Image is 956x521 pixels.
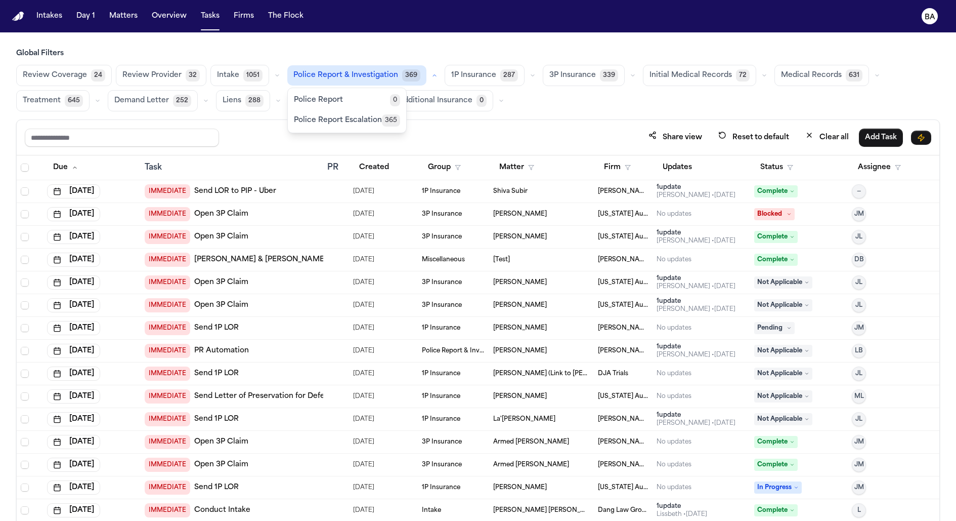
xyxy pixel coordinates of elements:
button: The Flock [264,7,308,25]
span: 631 [846,69,862,82]
button: Matters [105,7,142,25]
button: Add Task [859,129,903,147]
span: 32 [186,69,200,82]
span: Review Coverage [23,70,87,81]
button: Initial Medical Records72 [643,65,756,86]
span: Treatment [23,96,61,106]
button: Review Coverage24 [16,65,112,86]
button: Medical Records631 [774,65,869,86]
span: 339 [600,69,618,82]
button: Additional Insurance0 [392,90,493,111]
span: 645 [65,95,83,107]
button: Review Provider32 [116,65,206,86]
button: Intake1051 [210,65,269,86]
span: 288 [245,95,264,107]
span: 72 [736,69,750,82]
button: Reset to default [712,128,795,147]
span: Review Provider [122,70,182,81]
span: 1051 [243,69,263,82]
button: Clear all [799,128,855,147]
span: 252 [173,95,191,107]
button: Tasks [197,7,224,25]
span: 0 [476,95,487,107]
span: Police Report [294,95,343,105]
h3: Global Filters [16,49,940,59]
span: 287 [500,69,518,82]
button: Day 1 [72,7,99,25]
button: Liens288 [216,90,270,111]
img: Finch Logo [12,12,24,21]
button: Treatment645 [16,90,90,111]
button: Immediate Task [911,131,931,145]
span: 24 [91,69,105,82]
button: Share view [642,128,708,147]
span: Police Report & Investigation [293,70,398,81]
span: Medical Records [781,70,842,81]
span: Initial Medical Records [649,70,732,81]
span: 369 [402,69,420,82]
span: Demand Letter [114,96,169,106]
span: Liens [223,96,241,106]
button: Demand Letter252 [108,90,198,111]
button: 3P Insurance339 [543,65,625,86]
button: Police Report & Investigation369 [287,65,426,86]
span: Additional Insurance [398,96,472,106]
span: 0 [390,94,400,106]
a: Home [12,12,24,21]
span: 1P Insurance [451,70,496,81]
button: Overview [148,7,191,25]
button: Police Report Escalation365 [288,110,406,131]
button: Police Report0 [288,90,406,110]
button: Firms [230,7,258,25]
button: 1P Insurance287 [445,65,525,86]
span: Police Report Escalation [294,115,382,126]
span: 365 [382,114,400,127]
span: Intake [217,70,239,81]
span: 3P Insurance [549,70,596,81]
button: Intakes [32,7,66,25]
